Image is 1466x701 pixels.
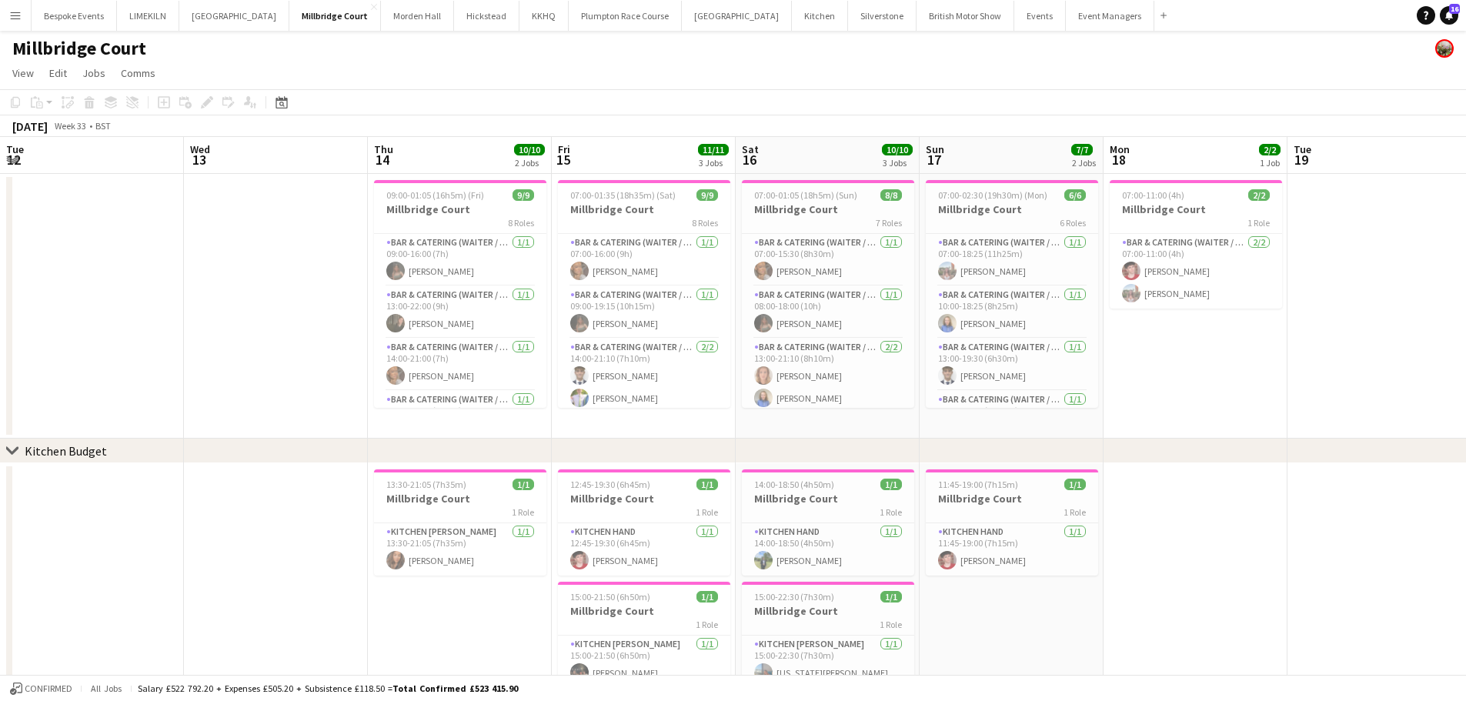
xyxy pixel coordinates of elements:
span: Confirmed [25,683,72,694]
span: 1 Role [696,619,718,630]
span: 6 Roles [1060,217,1086,229]
button: Morden Hall [381,1,454,31]
div: [DATE] [12,119,48,134]
button: KKHQ [519,1,569,31]
span: 12:45-19:30 (6h45m) [570,479,650,490]
app-card-role: Kitchen Hand1/111:45-19:00 (7h15m)[PERSON_NAME] [926,523,1098,576]
app-job-card: 13:30-21:05 (7h35m)1/1Millbridge Court1 RoleKitchen [PERSON_NAME]1/113:30-21:05 (7h35m)[PERSON_NAME] [374,469,546,576]
h1: Millbridge Court [12,37,146,60]
h3: Millbridge Court [374,202,546,216]
span: All jobs [88,683,125,694]
span: 13 [188,151,210,169]
app-job-card: 14:00-18:50 (4h50m)1/1Millbridge Court1 RoleKitchen Hand1/114:00-18:50 (4h50m)[PERSON_NAME] [742,469,914,576]
span: Edit [49,66,67,80]
h3: Millbridge Court [558,492,730,506]
span: 15:00-22:30 (7h30m) [754,591,834,603]
button: Confirmed [8,680,75,697]
app-card-role: Bar & Catering (Waiter / waitress)2/207:00-11:00 (4h)[PERSON_NAME][PERSON_NAME] [1110,234,1282,309]
button: Kitchen [792,1,848,31]
div: Kitchen Budget [25,443,107,459]
app-user-avatar: Staffing Manager [1435,39,1454,58]
app-job-card: 07:00-11:00 (4h)2/2Millbridge Court1 RoleBar & Catering (Waiter / waitress)2/207:00-11:00 (4h)[PE... [1110,180,1282,309]
app-card-role: Bar & Catering (Waiter / waitress)2/213:00-21:10 (8h10m)[PERSON_NAME][PERSON_NAME] [742,339,914,413]
app-job-card: 07:00-01:05 (18h5m) (Sun)8/8Millbridge Court7 RolesBar & Catering (Waiter / waitress)1/107:00-15:... [742,180,914,408]
div: Salary £522 792.20 + Expenses £505.20 + Subsistence £118.50 = [138,683,518,694]
span: 1/1 [696,479,718,490]
app-card-role: Bar & Catering (Waiter / waitress)1/107:00-15:30 (8h30m)[PERSON_NAME] [742,234,914,286]
span: 07:00-01:35 (18h35m) (Sat) [570,189,676,201]
h3: Millbridge Court [374,492,546,506]
span: 18 [1107,151,1130,169]
app-card-role: Kitchen [PERSON_NAME]1/113:30-21:05 (7h35m)[PERSON_NAME] [374,523,546,576]
app-card-role: Bar & Catering (Waiter / waitress)2/214:00-21:10 (7h10m)[PERSON_NAME][PERSON_NAME] [558,339,730,413]
button: Event Managers [1066,1,1154,31]
app-job-card: 09:00-01:05 (16h5m) (Fri)9/9Millbridge Court8 RolesBar & Catering (Waiter / waitress)1/109:00-16:... [374,180,546,408]
span: 2/2 [1259,144,1281,155]
div: 07:00-02:30 (19h30m) (Mon)6/6Millbridge Court6 RolesBar & Catering (Waiter / waitress)1/107:00-18... [926,180,1098,408]
div: 3 Jobs [699,157,728,169]
h3: Millbridge Court [742,604,914,618]
span: 11/11 [698,144,729,155]
a: Comms [115,63,162,83]
a: Edit [43,63,73,83]
span: Tue [1294,142,1311,156]
app-card-role: Bar & Catering (Waiter / waitress)1/109:00-16:00 (7h)[PERSON_NAME] [374,234,546,286]
span: 16 [740,151,759,169]
span: 12 [4,151,24,169]
div: 3 Jobs [883,157,912,169]
app-job-card: 15:00-21:50 (6h50m)1/1Millbridge Court1 RoleKitchen [PERSON_NAME]1/115:00-21:50 (6h50m)[PERSON_NAME] [558,582,730,688]
button: Bespoke Events [32,1,117,31]
app-card-role: Kitchen [PERSON_NAME]1/115:00-22:30 (7h30m)[US_STATE][PERSON_NAME] [742,636,914,688]
span: 9/9 [696,189,718,201]
span: 1 Role [512,506,534,518]
span: 1 Role [1247,217,1270,229]
span: 1/1 [880,591,902,603]
span: 8 Roles [692,217,718,229]
button: Plumpton Race Course [569,1,682,31]
app-card-role: Bar & Catering (Waiter / waitress)1/114:00-21:05 (7h5m) [374,391,546,443]
span: Sun [926,142,944,156]
span: 8/8 [880,189,902,201]
span: 15:00-21:50 (6h50m) [570,591,650,603]
app-job-card: 07:00-01:35 (18h35m) (Sat)9/9Millbridge Court8 RolesBar & Catering (Waiter / waitress)1/107:00-16... [558,180,730,408]
div: BST [95,120,111,132]
button: Hickstead [454,1,519,31]
button: [GEOGRAPHIC_DATA] [682,1,792,31]
span: 1 Role [880,619,902,630]
app-card-role: Kitchen Hand1/114:00-18:50 (4h50m)[PERSON_NAME] [742,523,914,576]
div: 15:00-22:30 (7h30m)1/1Millbridge Court1 RoleKitchen [PERSON_NAME]1/115:00-22:30 (7h30m)[US_STATE]... [742,582,914,688]
app-job-card: 11:45-19:00 (7h15m)1/1Millbridge Court1 RoleKitchen Hand1/111:45-19:00 (7h15m)[PERSON_NAME] [926,469,1098,576]
app-job-card: 12:45-19:30 (6h45m)1/1Millbridge Court1 RoleKitchen Hand1/112:45-19:30 (6h45m)[PERSON_NAME] [558,469,730,576]
span: 7 Roles [876,217,902,229]
h3: Millbridge Court [558,604,730,618]
span: 10/10 [514,144,545,155]
button: British Motor Show [917,1,1014,31]
button: Silverstone [848,1,917,31]
span: 07:00-02:30 (19h30m) (Mon) [938,189,1047,201]
span: 15 [556,151,570,169]
span: Mon [1110,142,1130,156]
div: 1 Job [1260,157,1280,169]
span: 09:00-01:05 (16h5m) (Fri) [386,189,484,201]
span: Wed [190,142,210,156]
div: 2 Jobs [1072,157,1096,169]
span: 1/1 [696,591,718,603]
span: Comms [121,66,155,80]
app-card-role: Kitchen Hand1/112:45-19:30 (6h45m)[PERSON_NAME] [558,523,730,576]
h3: Millbridge Court [926,492,1098,506]
span: 10/10 [882,144,913,155]
button: [GEOGRAPHIC_DATA] [179,1,289,31]
div: 2 Jobs [515,157,544,169]
h3: Millbridge Court [742,202,914,216]
span: 8 Roles [508,217,534,229]
span: Sat [742,142,759,156]
span: 14 [372,151,393,169]
app-card-role: Bar & Catering (Waiter / waitress)1/107:00-16:00 (9h)[PERSON_NAME] [558,234,730,286]
app-card-role: Bar & Catering (Waiter / waitress)1/110:00-18:25 (8h25m)[PERSON_NAME] [926,286,1098,339]
span: 6/6 [1064,189,1086,201]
